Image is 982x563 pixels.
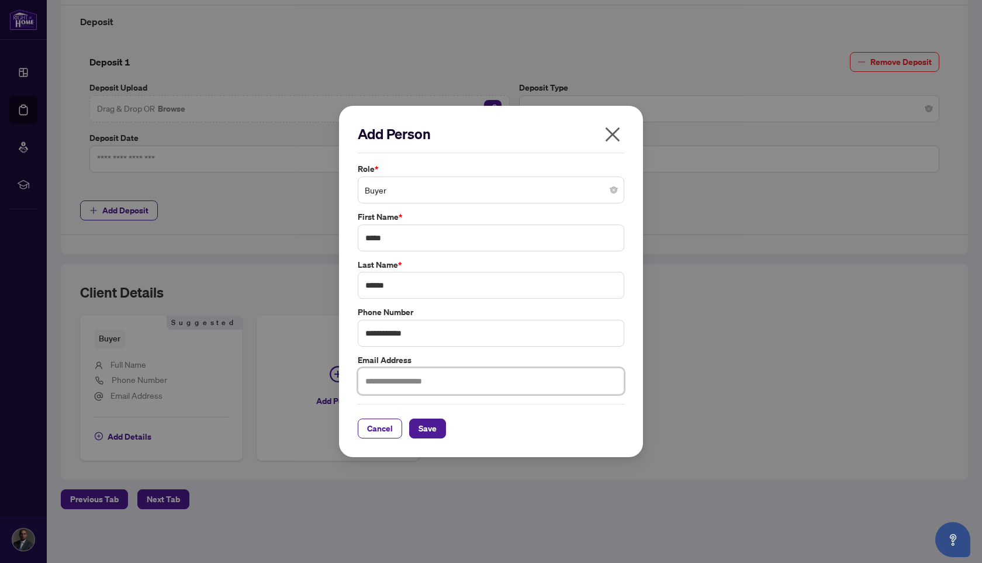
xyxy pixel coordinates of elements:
button: Save [409,419,446,438]
label: Last Name [358,258,624,271]
span: close-circle [610,186,617,194]
label: Phone Number [358,306,624,319]
label: Role [358,163,624,175]
span: Cancel [367,419,393,438]
span: Save [419,419,437,438]
span: Buyer [365,179,617,201]
h2: Add Person [358,125,624,143]
span: close [603,125,622,144]
button: Cancel [358,419,402,438]
button: Open asap [935,522,970,557]
label: Email Address [358,354,624,367]
label: First Name [358,210,624,223]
